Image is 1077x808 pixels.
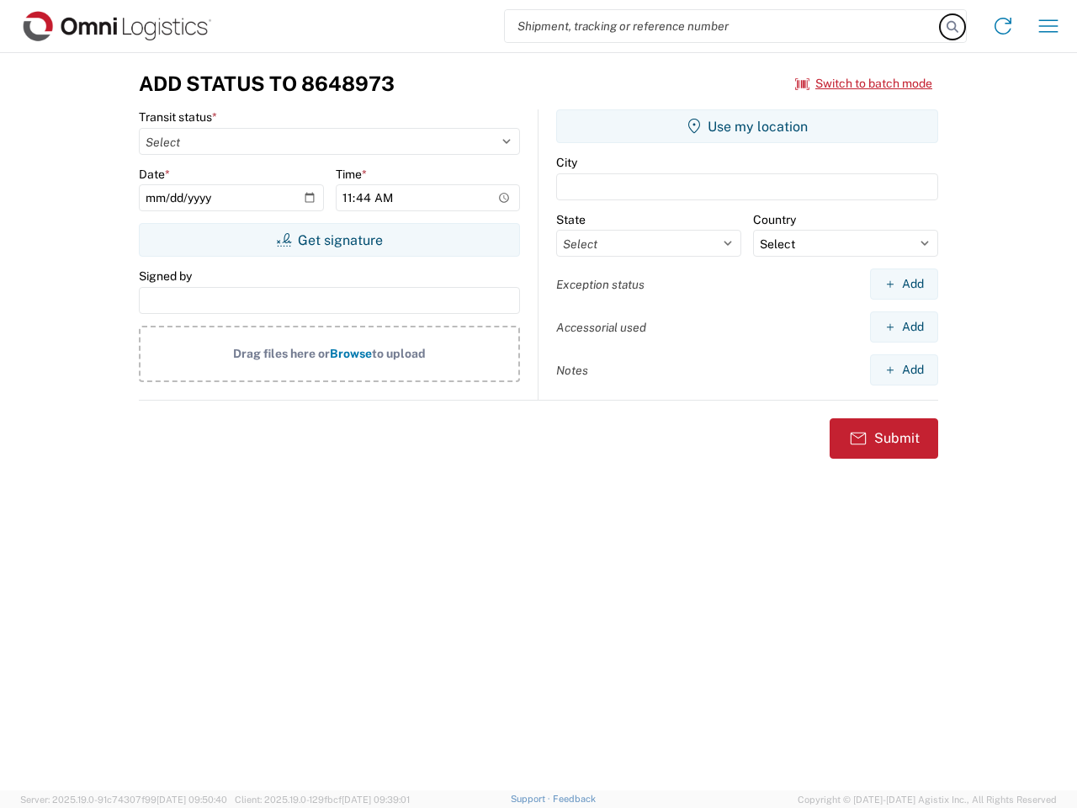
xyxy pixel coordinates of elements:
[830,418,938,459] button: Submit
[139,109,217,125] label: Transit status
[342,795,410,805] span: [DATE] 09:39:01
[870,268,938,300] button: Add
[511,794,553,804] a: Support
[235,795,410,805] span: Client: 2025.19.0-129fbcf
[505,10,941,42] input: Shipment, tracking or reference number
[556,277,645,292] label: Exception status
[556,320,646,335] label: Accessorial used
[139,268,192,284] label: Signed by
[753,212,796,227] label: Country
[330,347,372,360] span: Browse
[233,347,330,360] span: Drag files here or
[553,794,596,804] a: Feedback
[20,795,227,805] span: Server: 2025.19.0-91c74307f99
[372,347,426,360] span: to upload
[139,72,395,96] h3: Add Status to 8648973
[556,109,938,143] button: Use my location
[556,363,588,378] label: Notes
[139,223,520,257] button: Get signature
[798,792,1057,807] span: Copyright © [DATE]-[DATE] Agistix Inc., All Rights Reserved
[795,70,932,98] button: Switch to batch mode
[556,155,577,170] label: City
[870,311,938,343] button: Add
[336,167,367,182] label: Time
[870,354,938,385] button: Add
[556,212,586,227] label: State
[157,795,227,805] span: [DATE] 09:50:40
[139,167,170,182] label: Date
